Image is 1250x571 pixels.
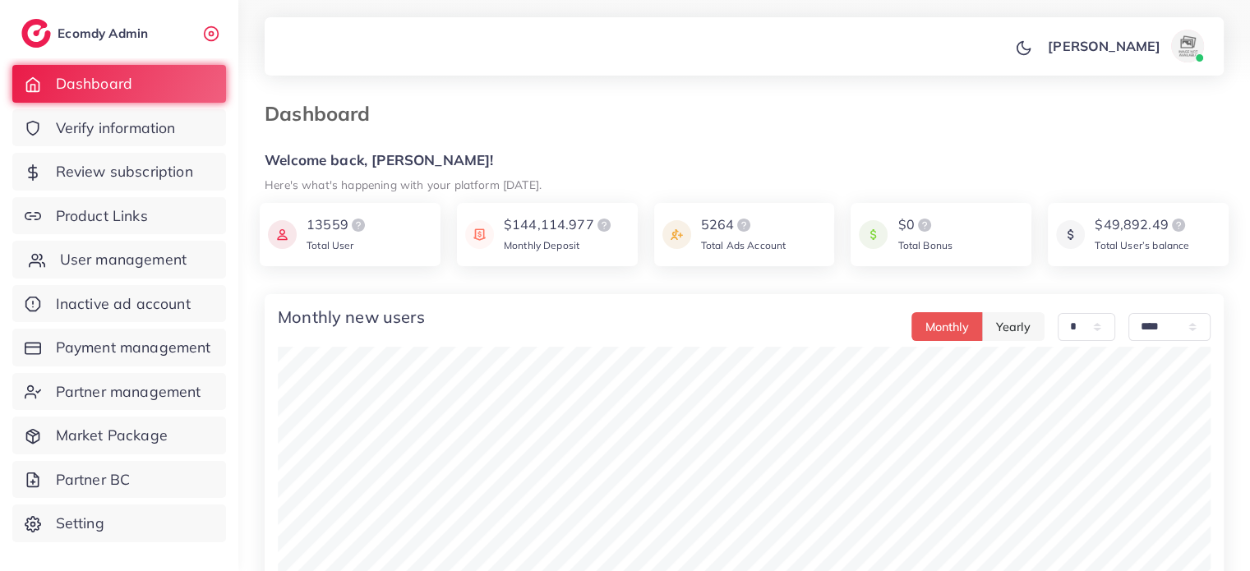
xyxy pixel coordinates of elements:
[897,239,952,251] span: Total Bonus
[307,239,354,251] span: Total User
[12,504,226,542] a: Setting
[504,239,579,251] span: Monthly Deposit
[348,215,368,235] img: logo
[268,215,297,254] img: icon payment
[56,205,148,227] span: Product Links
[12,241,226,279] a: User management
[278,307,425,327] h4: Monthly new users
[1048,36,1160,56] p: [PERSON_NAME]
[265,177,542,191] small: Here's what's happening with your platform [DATE].
[12,461,226,499] a: Partner BC
[56,73,132,94] span: Dashboard
[982,312,1045,341] button: Yearly
[734,215,754,235] img: logo
[859,215,888,254] img: icon payment
[265,152,1224,169] h5: Welcome back, [PERSON_NAME]!
[12,65,226,103] a: Dashboard
[915,215,934,235] img: logo
[21,19,152,48] a: logoEcomdy Admin
[56,293,191,315] span: Inactive ad account
[56,117,176,139] span: Verify information
[56,425,168,446] span: Market Package
[12,197,226,235] a: Product Links
[12,109,226,147] a: Verify information
[1095,215,1189,235] div: $49,892.49
[12,285,226,323] a: Inactive ad account
[1095,239,1189,251] span: Total User’s balance
[307,215,368,235] div: 13559
[701,215,786,235] div: 5264
[265,102,383,126] h3: Dashboard
[504,215,614,235] div: $144,114.977
[58,25,152,41] h2: Ecomdy Admin
[56,469,131,490] span: Partner BC
[12,329,226,366] a: Payment management
[897,215,952,235] div: $0
[56,337,211,358] span: Payment management
[56,513,104,534] span: Setting
[60,249,187,270] span: User management
[1169,215,1188,235] img: logo
[12,153,226,191] a: Review subscription
[21,19,51,48] img: logo
[594,215,614,235] img: logo
[662,215,691,254] img: icon payment
[1171,30,1204,62] img: avatar
[1039,30,1211,62] a: [PERSON_NAME]avatar
[56,161,193,182] span: Review subscription
[465,215,494,254] img: icon payment
[701,239,786,251] span: Total Ads Account
[12,417,226,454] a: Market Package
[911,312,983,341] button: Monthly
[1056,215,1085,254] img: icon payment
[12,373,226,411] a: Partner management
[56,381,201,403] span: Partner management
